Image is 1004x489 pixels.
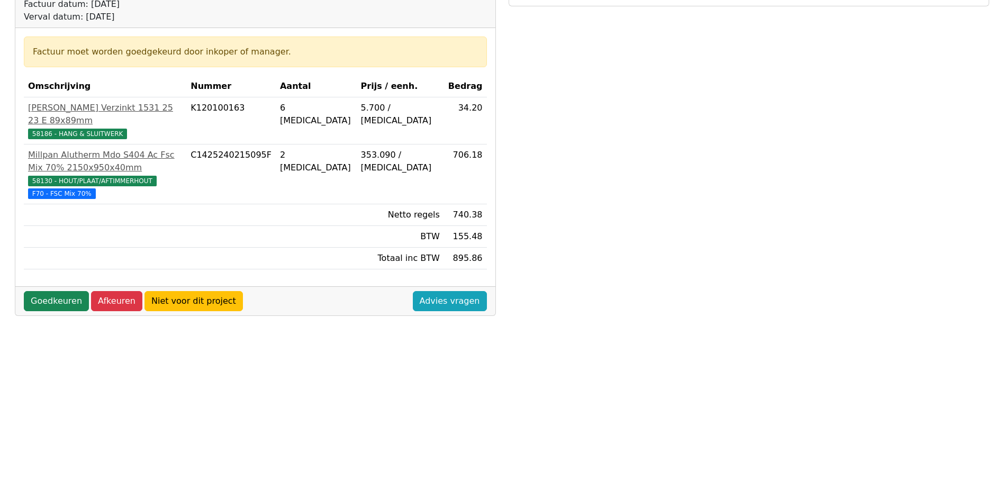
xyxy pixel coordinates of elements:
[357,76,444,97] th: Prijs / eenh.
[24,11,330,23] div: Verval datum: [DATE]
[28,149,182,200] a: Millpan Alutherm Mdo S404 Ac Fsc Mix 70% 2150x950x40mm58130 - HOUT/PLAAT/AFTIMMERHOUT F70 - FSC M...
[28,176,157,186] span: 58130 - HOUT/PLAAT/AFTIMMERHOUT
[186,76,276,97] th: Nummer
[280,149,352,174] div: 2 [MEDICAL_DATA]
[144,291,243,311] a: Niet voor dit project
[28,129,127,139] span: 58186 - HANG & SLUITWERK
[444,226,487,248] td: 155.48
[280,102,352,127] div: 6 [MEDICAL_DATA]
[28,188,96,199] span: F70 - FSC Mix 70%
[444,248,487,269] td: 895.86
[444,76,487,97] th: Bedrag
[91,291,142,311] a: Afkeuren
[24,76,186,97] th: Omschrijving
[444,97,487,144] td: 34.20
[28,102,182,140] a: [PERSON_NAME] Verzinkt 1531 25 23 E 89x89mm58186 - HANG & SLUITWERK
[28,149,182,174] div: Millpan Alutherm Mdo S404 Ac Fsc Mix 70% 2150x950x40mm
[413,291,487,311] a: Advies vragen
[28,102,182,127] div: [PERSON_NAME] Verzinkt 1531 25 23 E 89x89mm
[357,204,444,226] td: Netto regels
[357,248,444,269] td: Totaal inc BTW
[361,102,440,127] div: 5.700 / [MEDICAL_DATA]
[357,226,444,248] td: BTW
[186,97,276,144] td: K120100163
[361,149,440,174] div: 353.090 / [MEDICAL_DATA]
[276,76,357,97] th: Aantal
[186,144,276,204] td: C1425240215095F
[444,144,487,204] td: 706.18
[33,46,478,58] div: Factuur moet worden goedgekeurd door inkoper of manager.
[444,204,487,226] td: 740.38
[24,291,89,311] a: Goedkeuren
